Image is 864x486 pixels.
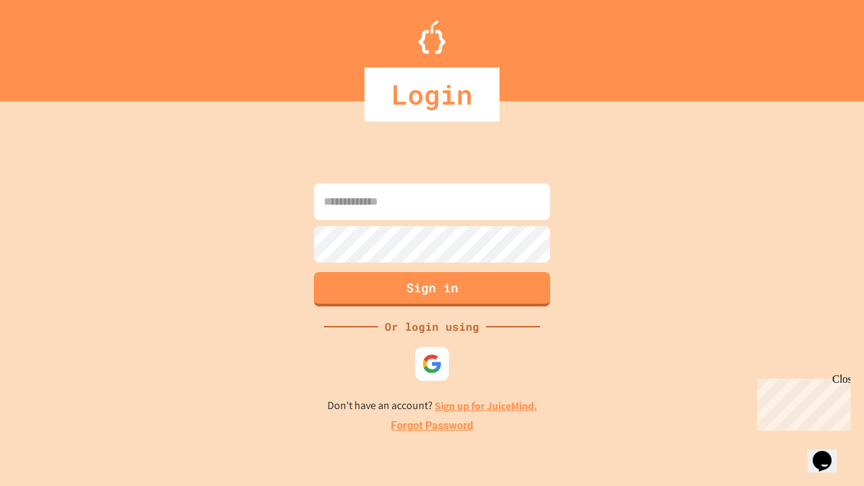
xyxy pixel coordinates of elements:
p: Don't have an account? [327,398,537,414]
a: Forgot Password [391,418,473,434]
button: Sign in [314,272,550,306]
div: Login [364,67,500,122]
div: Chat with us now!Close [5,5,93,86]
iframe: chat widget [807,432,850,473]
img: google-icon.svg [422,354,442,374]
img: Logo.svg [418,20,446,54]
a: Sign up for JuiceMind. [435,399,537,413]
iframe: chat widget [752,373,850,431]
div: Or login using [378,319,486,335]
